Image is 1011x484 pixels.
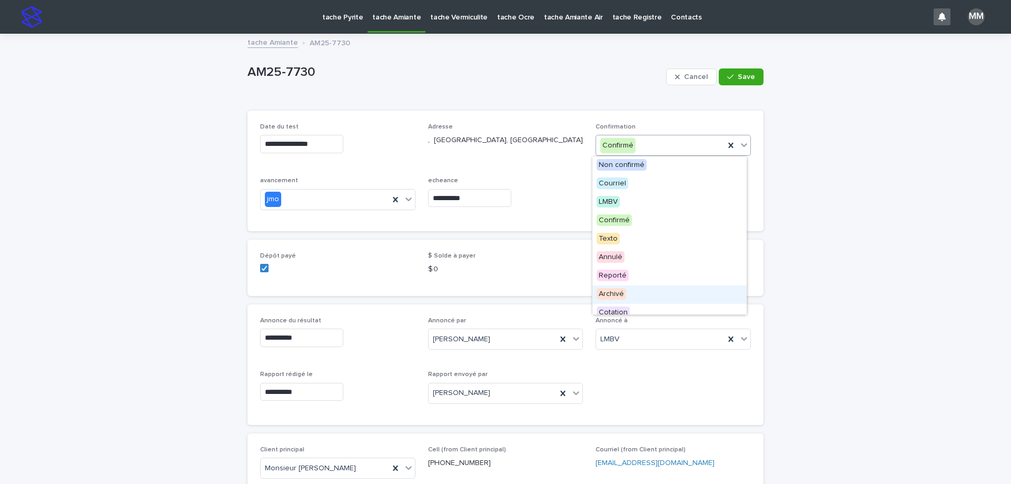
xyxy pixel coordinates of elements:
[265,463,356,474] span: Monsieur [PERSON_NAME]
[738,73,755,81] span: Save
[592,267,747,285] div: Reporté
[597,214,632,226] span: Confirmé
[597,177,628,189] span: Courriel
[428,135,583,146] p: , [GEOGRAPHIC_DATA], [GEOGRAPHIC_DATA]
[428,124,453,130] span: Adresse
[684,73,708,81] span: Cancel
[592,285,747,304] div: Archivé
[260,371,313,378] span: Rapport rédigé le
[260,318,321,324] span: Annonce du résultat
[428,318,466,324] span: Annoncé par
[596,124,636,130] span: Confirmation
[596,459,715,467] a: [EMAIL_ADDRESS][DOMAIN_NAME]
[597,270,629,281] span: Reporté
[428,253,475,259] span: $ Solde à payer
[600,138,636,153] div: Confirmé
[597,196,620,208] span: LMBV
[592,304,747,322] div: Cotation
[592,230,747,249] div: Texto
[600,334,619,345] span: LMBV
[597,288,626,300] span: Archivé
[260,447,304,453] span: Client principal
[433,388,490,399] span: [PERSON_NAME]
[260,124,299,130] span: Date du test
[265,192,281,207] div: jmo
[428,264,583,275] p: $ 0
[260,177,298,184] span: avancement
[592,175,747,193] div: Courriel
[592,212,747,230] div: Confirmé
[247,65,662,80] p: AM25-7730
[428,371,488,378] span: Rapport envoyé par
[597,233,620,244] span: Texto
[428,458,583,469] p: [PHONE_NUMBER]
[428,447,506,453] span: Cell (from Client principal)
[433,334,490,345] span: [PERSON_NAME]
[596,447,686,453] span: Courriel (from Client principal)
[592,249,747,267] div: Annulé
[666,68,717,85] button: Cancel
[428,177,458,184] span: echeance
[597,307,630,318] span: Cotation
[260,253,296,259] span: Dépôt payé
[596,318,628,324] span: Annoncé à
[592,156,747,175] div: Non confirmé
[719,68,764,85] button: Save
[310,36,350,48] p: AM25-7730
[968,8,985,25] div: MM
[597,251,625,263] span: Annulé
[597,159,647,171] span: Non confirmé
[592,193,747,212] div: LMBV
[247,36,298,48] a: tache Amiante
[21,6,42,27] img: stacker-logo-s-only.png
